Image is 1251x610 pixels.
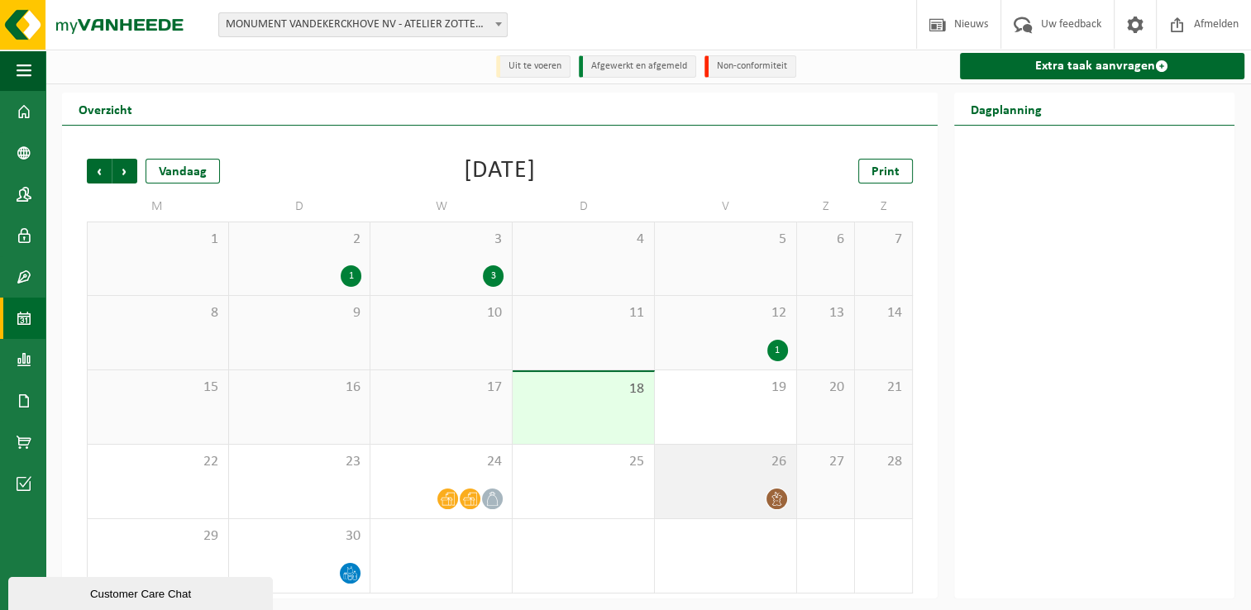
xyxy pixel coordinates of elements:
[87,159,112,183] span: Vorige
[805,379,846,397] span: 20
[521,304,646,322] span: 11
[863,231,904,249] span: 7
[521,453,646,471] span: 25
[96,379,220,397] span: 15
[370,192,513,222] td: W
[954,93,1058,125] h2: Dagplanning
[855,192,913,222] td: Z
[663,379,788,397] span: 19
[871,165,900,179] span: Print
[8,574,276,610] iframe: chat widget
[521,380,646,398] span: 18
[379,231,504,249] span: 3
[379,379,504,397] span: 17
[62,93,149,125] h2: Overzicht
[112,159,137,183] span: Volgende
[579,55,696,78] li: Afgewerkt en afgemeld
[521,231,646,249] span: 4
[663,304,788,322] span: 12
[379,453,504,471] span: 24
[96,527,220,546] span: 29
[655,192,797,222] td: V
[863,304,904,322] span: 14
[863,453,904,471] span: 28
[237,527,362,546] span: 30
[87,192,229,222] td: M
[96,453,220,471] span: 22
[218,12,508,37] span: MONUMENT VANDEKERCKHOVE NV - ATELIER ZOTTEGEM - 10-746253
[513,192,655,222] td: D
[663,453,788,471] span: 26
[229,192,371,222] td: D
[237,231,362,249] span: 2
[805,304,846,322] span: 13
[96,304,220,322] span: 8
[858,159,913,183] a: Print
[863,379,904,397] span: 21
[805,231,846,249] span: 6
[797,192,855,222] td: Z
[483,265,504,287] div: 3
[237,304,362,322] span: 9
[496,55,571,78] li: Uit te voeren
[379,304,504,322] span: 10
[805,453,846,471] span: 27
[767,340,788,361] div: 1
[341,265,361,287] div: 1
[464,159,536,183] div: [DATE]
[237,453,362,471] span: 23
[96,231,220,249] span: 1
[219,13,507,36] span: MONUMENT VANDEKERCKHOVE NV - ATELIER ZOTTEGEM - 10-746253
[146,159,220,183] div: Vandaag
[237,379,362,397] span: 16
[960,53,1245,79] a: Extra taak aanvragen
[704,55,796,78] li: Non-conformiteit
[663,231,788,249] span: 5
